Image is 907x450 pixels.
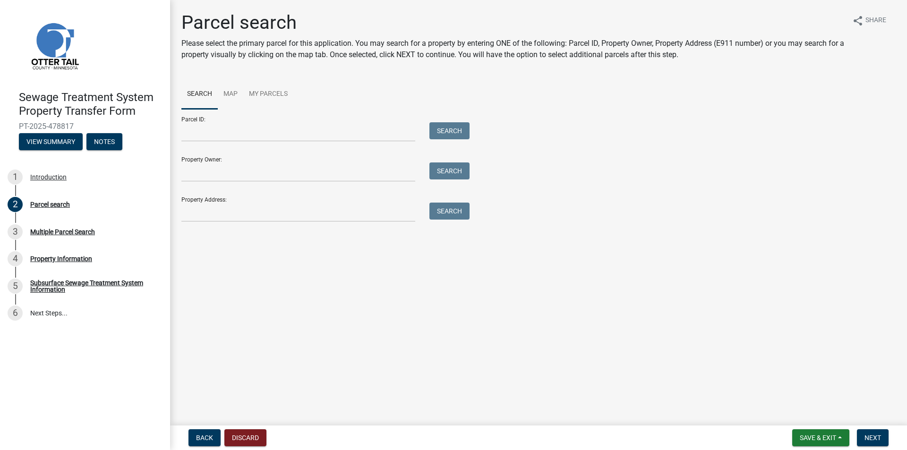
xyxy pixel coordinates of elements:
[30,280,155,293] div: Subsurface Sewage Treatment System Information
[30,201,70,208] div: Parcel search
[224,429,266,446] button: Discard
[86,133,122,150] button: Notes
[792,429,849,446] button: Save & Exit
[864,434,881,442] span: Next
[19,138,83,146] wm-modal-confirm: Summary
[19,122,151,131] span: PT-2025-478817
[30,174,67,180] div: Introduction
[429,122,470,139] button: Search
[30,229,95,235] div: Multiple Parcel Search
[865,15,886,26] span: Share
[218,79,243,110] a: Map
[8,306,23,321] div: 6
[19,10,90,81] img: Otter Tail County, Minnesota
[852,15,864,26] i: share
[8,197,23,212] div: 2
[19,91,163,118] h4: Sewage Treatment System Property Transfer Form
[429,162,470,179] button: Search
[181,38,845,60] p: Please select the primary parcel for this application. You may search for a property by entering ...
[30,255,92,262] div: Property Information
[181,11,845,34] h1: Parcel search
[800,434,836,442] span: Save & Exit
[86,138,122,146] wm-modal-confirm: Notes
[243,79,293,110] a: My Parcels
[8,251,23,266] div: 4
[8,170,23,185] div: 1
[188,429,221,446] button: Back
[429,203,470,220] button: Search
[8,279,23,294] div: 5
[845,11,894,30] button: shareShare
[196,434,213,442] span: Back
[857,429,889,446] button: Next
[181,79,218,110] a: Search
[8,224,23,239] div: 3
[19,133,83,150] button: View Summary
